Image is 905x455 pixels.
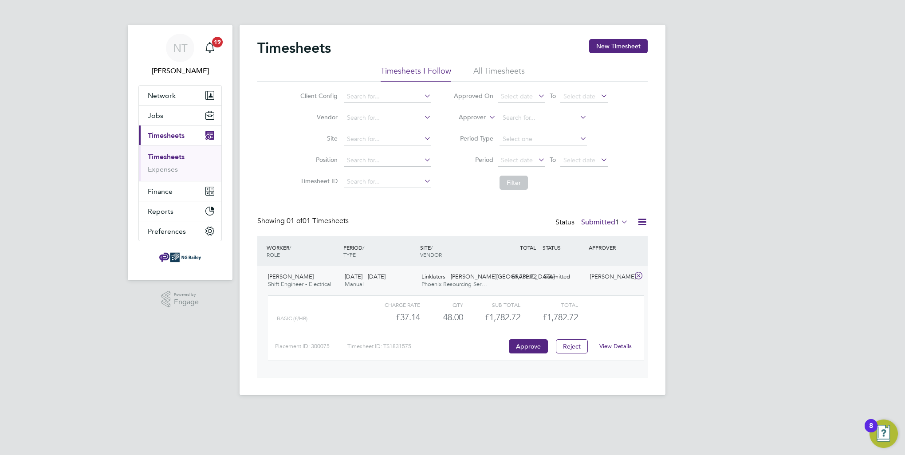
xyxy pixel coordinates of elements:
[421,280,487,288] span: Phoenix Resourcing Ser…
[463,299,520,310] div: Sub Total
[543,312,578,322] span: £1,782.72
[362,244,364,251] span: /
[268,273,314,280] span: [PERSON_NAME]
[556,339,588,353] button: Reject
[363,310,420,325] div: £37.14
[381,66,451,82] li: Timesheets I Follow
[501,92,533,100] span: Select date
[420,310,463,325] div: 48.00
[344,176,431,188] input: Search for...
[298,113,338,121] label: Vendor
[267,251,280,258] span: ROLE
[298,156,338,164] label: Position
[453,92,493,100] label: Approved On
[563,156,595,164] span: Select date
[501,156,533,164] span: Select date
[268,280,331,288] span: Shift Engineer - Electrical
[343,251,356,258] span: TYPE
[431,244,433,251] span: /
[869,426,873,437] div: 8
[344,90,431,103] input: Search for...
[615,218,619,227] span: 1
[159,250,201,264] img: ngbailey-logo-retina.png
[148,227,186,235] span: Preferences
[139,145,221,181] div: Timesheets
[148,165,178,173] a: Expenses
[148,111,163,120] span: Jobs
[500,133,587,145] input: Select one
[500,176,528,190] button: Filter
[161,291,199,308] a: Powered byEngage
[453,134,493,142] label: Period Type
[446,113,486,122] label: Approver
[289,244,291,251] span: /
[453,156,493,164] label: Period
[148,153,185,161] a: Timesheets
[257,216,350,226] div: Showing
[344,154,431,167] input: Search for...
[264,239,341,263] div: WORKER
[139,126,221,145] button: Timesheets
[148,131,185,140] span: Timesheets
[363,299,420,310] div: Charge rate
[287,216,303,225] span: 01 of
[500,112,587,124] input: Search for...
[287,216,349,225] span: 01 Timesheets
[418,239,495,263] div: SITE
[148,207,173,216] span: Reports
[563,92,595,100] span: Select date
[212,37,223,47] span: 19
[509,339,548,353] button: Approve
[341,239,418,263] div: PERIOD
[298,92,338,100] label: Client Config
[540,270,586,284] div: Submitted
[138,250,222,264] a: Go to home page
[586,239,633,255] div: APPROVER
[139,181,221,201] button: Finance
[173,42,188,54] span: NT
[298,134,338,142] label: Site
[420,251,442,258] span: VENDOR
[344,133,431,145] input: Search for...
[463,310,520,325] div: £1,782.72
[520,244,536,251] span: TOTAL
[345,280,364,288] span: Manual
[139,106,221,125] button: Jobs
[257,39,331,57] h2: Timesheets
[345,273,386,280] span: [DATE] - [DATE]
[555,216,630,229] div: Status
[589,39,648,53] button: New Timesheet
[148,91,176,100] span: Network
[547,154,559,165] span: To
[540,239,586,255] div: STATUS
[174,291,199,298] span: Powered by
[275,339,347,353] div: Placement ID: 300075
[139,201,221,221] button: Reports
[298,177,338,185] label: Timesheet ID
[148,187,173,196] span: Finance
[581,218,628,227] label: Submitted
[494,270,540,284] div: £1,782.72
[138,34,222,76] a: NT[PERSON_NAME]
[347,339,507,353] div: Timesheet ID: TS1831575
[128,25,232,280] nav: Main navigation
[174,298,199,306] span: Engage
[139,221,221,241] button: Preferences
[138,66,222,76] span: Nigel Thornborrow
[586,270,633,284] div: [PERSON_NAME]
[520,299,578,310] div: Total
[277,315,307,322] span: Basic (£/HR)
[870,420,898,448] button: Open Resource Center, 8 new notifications
[201,34,219,62] a: 19
[139,86,221,105] button: Network
[473,66,525,82] li: All Timesheets
[344,112,431,124] input: Search for...
[599,342,632,350] a: View Details
[420,299,463,310] div: QTY
[421,273,555,280] span: Linklaters - [PERSON_NAME][GEOGRAPHIC_DATA]
[547,90,559,102] span: To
